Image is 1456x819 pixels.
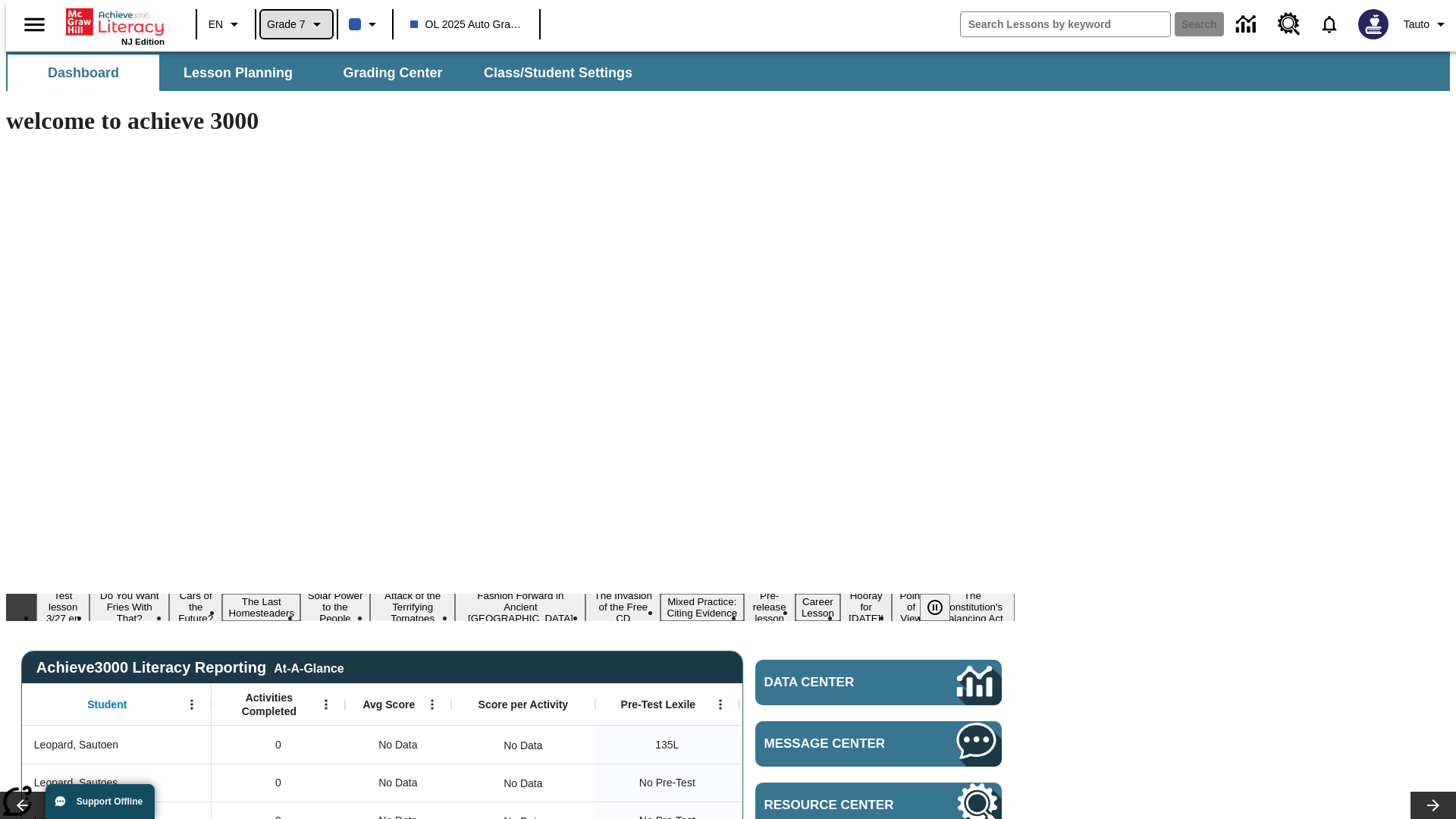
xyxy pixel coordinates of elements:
button: Slide 14 The Constitution's Balancing Act [930,588,1015,626]
span: Lesson Planning [184,64,293,82]
div: SubNavbar [6,55,646,91]
button: Support Offline [45,784,155,819]
button: Slide 4 The Last Homesteaders [222,594,300,621]
div: Home [66,5,165,46]
span: No Data [371,767,425,799]
span: Achieve3000 Literacy Reporting [36,659,344,676]
button: Class color is navy. Change class color [343,11,388,38]
a: Data Center [755,660,1002,705]
button: Slide 5 Solar Power to the People [300,588,370,626]
button: Grade: Grade 7, Select a grade [261,11,332,38]
button: Pause [920,594,950,621]
div: No Data, Leopard, Sautoes [496,768,550,799]
div: Pause [920,594,965,621]
span: Leopard, Sautoes [34,775,118,791]
button: Slide 6 Attack of the Terrifying Tomatoes [370,588,455,626]
button: Slide 3 Cars of the Future? [169,588,222,626]
button: Slide 10 Pre-release lesson [744,588,795,626]
span: 0 [275,775,281,791]
div: No Data, Leopard, Sautoen [345,726,451,764]
input: search field [961,12,1170,36]
div: 0, Leopard, Sautoen [212,726,345,764]
img: Avatar [1358,9,1389,39]
span: OL 2025 Auto Grade 7 [410,17,522,33]
span: Avg Score [362,698,415,711]
button: Lesson Planning [162,55,314,91]
span: Resource Center [764,798,912,813]
span: 0 [275,737,281,753]
div: SubNavbar [6,52,1450,91]
button: Select a new avatar [1349,5,1398,44]
button: Open Menu [421,693,444,716]
button: Class/Student Settings [472,55,645,91]
span: Grading Center [343,64,442,82]
button: Slide 13 Point of View [892,588,930,626]
span: Data Center [764,675,906,690]
span: Dashboard [48,64,119,82]
span: Score per Activity [479,698,569,711]
button: Slide 8 The Invasion of the Free CD [585,588,661,626]
button: Dashboard [8,55,159,91]
h1: welcome to achieve 3000 [6,107,1015,135]
button: Open Menu [180,693,203,716]
span: No Pre-Test, Leopard, Sautoes [639,775,695,791]
a: Data Center [1227,4,1269,45]
span: Tauto [1404,17,1429,33]
span: Message Center [764,736,912,752]
span: EN [209,17,223,33]
a: Resource Center, Will open in new tab [1269,4,1310,45]
button: Slide 2 Do You Want Fries With That? [89,588,169,626]
button: Open Menu [709,693,732,716]
div: 0, Leopard, Sautoes [212,764,345,802]
button: Open side menu [12,2,57,47]
a: Home [66,7,165,37]
span: Pre-Test Lexile [621,698,696,711]
div: No Data, Leopard, Sautoes [345,764,451,802]
a: Notifications [1310,5,1349,44]
button: Slide 1 Test lesson 3/27 en [36,588,89,626]
span: Support Offline [77,796,143,807]
button: Slide 9 Mixed Practice: Citing Evidence [661,594,743,621]
button: Language: EN, Select a language [202,11,250,38]
button: Open Menu [315,693,337,716]
button: Slide 12 Hooray for Constitution Day! [840,588,893,626]
button: Profile/Settings [1398,11,1456,38]
span: Activities Completed [219,691,319,718]
button: Slide 7 Fashion Forward in Ancient Rome [455,588,585,626]
span: NJ Edition [121,37,165,46]
div: No Data, Leopard, Sautoen [496,730,550,761]
span: Grade 7 [267,17,306,33]
button: Lesson carousel, Next [1410,792,1456,819]
button: Grading Center [317,55,469,91]
span: Leopard, Sautoen [34,737,118,753]
a: Message Center [755,721,1002,767]
button: Slide 11 Career Lesson [795,594,840,621]
div: At-A-Glance [274,659,344,676]
span: Class/Student Settings [484,64,632,82]
span: Student [87,698,127,711]
span: No Data [371,730,425,761]
span: 135 Lexile, Leopard, Sautoen [655,737,679,753]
